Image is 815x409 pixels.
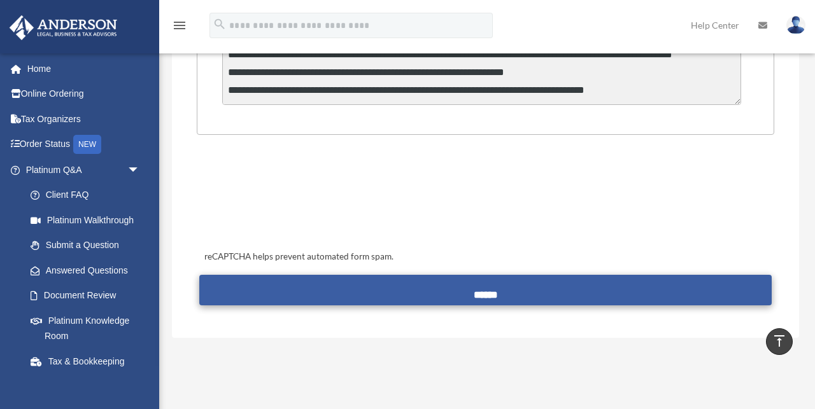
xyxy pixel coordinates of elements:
a: Online Ordering [9,81,159,107]
a: Submit a Question [18,233,153,258]
i: menu [172,18,187,33]
a: Order StatusNEW [9,132,159,158]
a: Client FAQ [18,183,159,208]
i: vertical_align_top [772,333,787,349]
a: Platinum Knowledge Room [18,308,159,349]
a: vertical_align_top [766,328,793,355]
iframe: reCAPTCHA [201,174,394,224]
span: arrow_drop_down [127,157,153,183]
a: Platinum Walkthrough [18,207,159,233]
a: Answered Questions [18,258,159,283]
img: Anderson Advisors Platinum Portal [6,15,121,40]
a: Tax Organizers [9,106,159,132]
a: menu [172,22,187,33]
a: Tax & Bookkeeping Packages [18,349,159,389]
div: NEW [73,135,101,154]
div: reCAPTCHA helps prevent automated form spam. [199,249,771,265]
a: Document Review [18,283,159,308]
i: search [213,17,227,31]
a: Platinum Q&Aarrow_drop_down [9,157,159,183]
img: User Pic [786,16,805,34]
a: Home [9,56,159,81]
